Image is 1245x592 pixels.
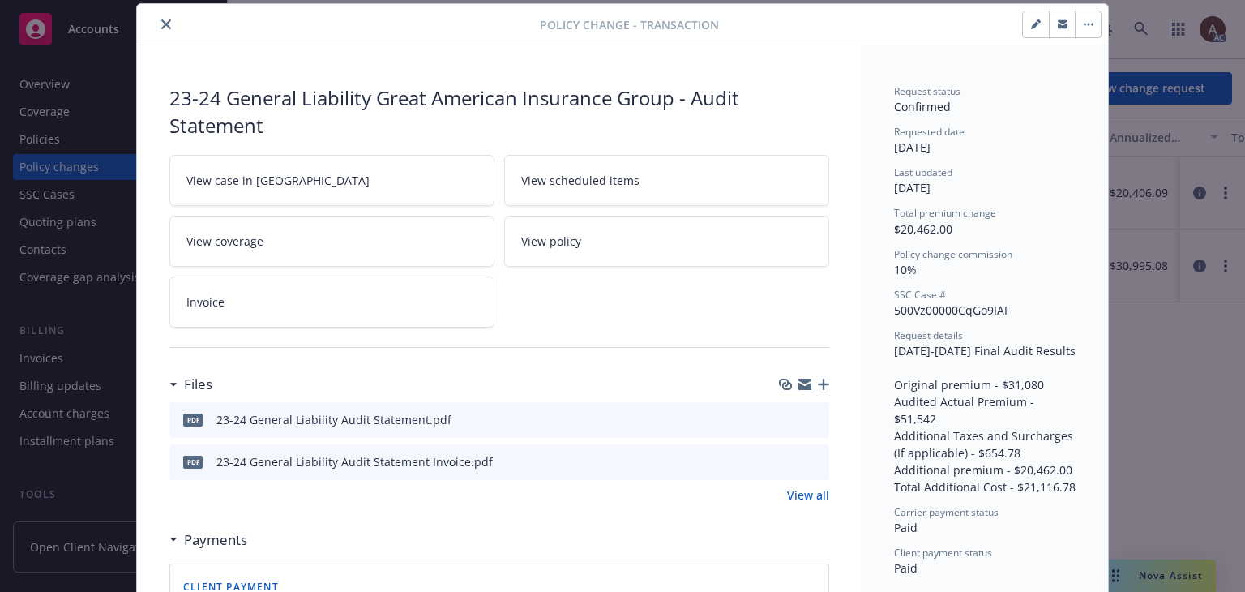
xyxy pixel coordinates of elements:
[186,233,263,250] span: View coverage
[894,328,963,342] span: Request details
[782,453,795,470] button: download file
[894,139,931,155] span: [DATE]
[894,288,946,302] span: SSC Case #
[216,411,451,428] div: 23-24 General Liability Audit Statement.pdf
[808,411,823,428] button: preview file
[894,180,931,195] span: [DATE]
[184,374,212,395] h3: Files
[216,453,493,470] div: 23-24 General Liability Audit Statement Invoice.pdf
[782,411,795,428] button: download file
[894,165,952,179] span: Last updated
[521,233,581,250] span: View policy
[169,530,247,551] div: Payments
[504,216,829,267] a: View policy
[169,277,494,328] a: Invoice
[787,487,829,504] a: View all
[894,99,951,114] span: Confirmed
[808,453,823,470] button: preview file
[184,530,247,551] h3: Payments
[894,125,965,139] span: Requested date
[169,155,494,206] a: View case in [GEOGRAPHIC_DATA]
[156,15,176,34] button: close
[894,247,1012,261] span: Policy change commission
[894,560,918,576] span: Paid
[183,456,203,468] span: pdf
[894,221,952,237] span: $20,462.00
[894,505,999,519] span: Carrier payment status
[894,520,918,535] span: Paid
[894,546,992,560] span: Client payment status
[894,302,1010,318] span: 500Vz00000CqGo9IAF
[169,84,829,139] div: 23-24 General Liability Great American Insurance Group - Audit Statement
[186,294,225,311] span: Invoice
[894,262,917,277] span: 10%
[504,155,829,206] a: View scheduled items
[169,216,494,267] a: View coverage
[894,84,960,98] span: Request status
[521,172,640,189] span: View scheduled items
[540,16,719,33] span: Policy change - Transaction
[183,414,203,426] span: pdf
[894,206,996,220] span: Total premium change
[186,172,370,189] span: View case in [GEOGRAPHIC_DATA]
[169,374,212,395] div: Files
[894,343,1076,495] span: [DATE]-[DATE] Final Audit Results Original premium - $31,080 Audited Actual Premium - $51,542 Add...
